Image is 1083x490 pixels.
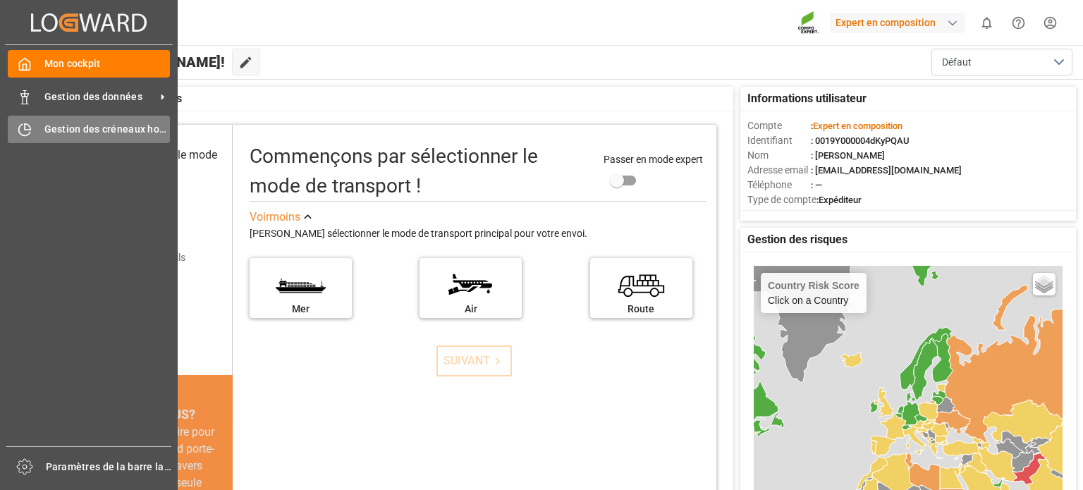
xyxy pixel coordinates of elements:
font: Identifiant [747,135,793,146]
font: SUIVANT [443,354,490,367]
button: afficher 0 nouvelles notifications [971,7,1003,39]
font: Ajouter les détails d'expédition [109,252,185,278]
font: Air [465,303,477,314]
div: Click on a Country [768,280,859,306]
a: Mon cockpit [8,50,170,78]
button: Centre d'aide [1003,7,1034,39]
font: Expert en composition [813,121,902,131]
font: Mer [292,303,310,314]
font: Route [628,303,654,314]
font: Expert en composition [836,17,936,28]
font: Type de compte [747,194,816,205]
div: Commençons par sélectionner le mode de transport ! [250,142,589,201]
button: SUIVANT [436,345,512,376]
font: Adresse email [747,164,808,176]
font: moins [269,210,300,223]
a: Layers [1033,273,1056,295]
font: Mon cockpit [44,58,101,69]
font: Téléphone [747,179,792,190]
a: Gestion des créneaux horaires [8,116,170,143]
font: Paramètres de la barre latérale [46,461,192,472]
font: Bonjour [PERSON_NAME]! [58,54,225,71]
button: Expert en composition [830,9,971,36]
h4: Country Risk Score [768,280,859,291]
button: ouvrir le menu [931,49,1072,75]
font: Compte [747,120,782,131]
font: Nom [747,149,769,161]
font: Défaut [942,56,972,68]
font: Commençons par sélectionner le mode de transport ! [250,145,538,197]
font: [PERSON_NAME] sélectionner le mode de transport principal pour votre envoi. [250,228,587,239]
font: Voir [250,210,269,223]
font: Sélectionnez le mode de transport [111,148,217,178]
font: Gestion des données [44,91,142,102]
font: Passer en mode expert [604,154,703,165]
font: Gestion des risques [747,233,848,246]
font: : [811,121,813,131]
font: :Expéditeur [816,195,862,205]
font: Gestion des créneaux horaires [44,123,187,135]
font: SAVIEZ-VOUS? [109,407,195,422]
font: : 0019Y000004dKyPQAU [811,135,910,146]
font: : [EMAIL_ADDRESS][DOMAIN_NAME] [811,165,962,176]
img: Screenshot%202023-09-29%20at%2010.02.21.png_1712312052.png [797,11,820,35]
font: : — [811,180,822,190]
font: : [PERSON_NAME] [811,150,885,161]
font: Informations utilisateur [747,92,867,105]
